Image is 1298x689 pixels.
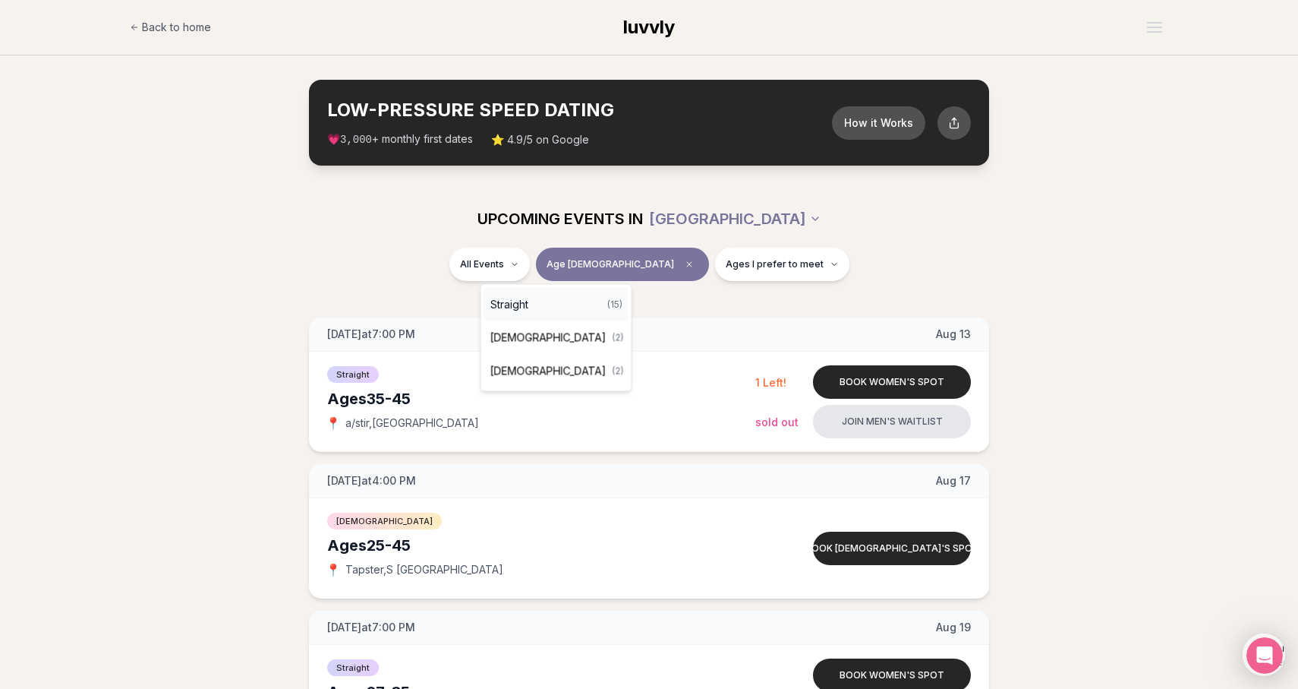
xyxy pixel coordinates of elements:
iframe: Intercom live chat discovery launcher [1243,634,1285,676]
span: [DEMOGRAPHIC_DATA] [490,330,606,346]
iframe: Intercom live chat [1246,637,1283,674]
div: Open Intercom Messenger [6,6,246,48]
div: The team typically replies in a day. [16,25,201,41]
span: ( 2 ) [613,365,624,378]
span: Straight [490,297,528,312]
span: ( 2 ) [613,332,624,344]
span: ( 15 ) [607,299,622,311]
div: Need help? [16,13,201,25]
span: [DEMOGRAPHIC_DATA] [490,364,606,379]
